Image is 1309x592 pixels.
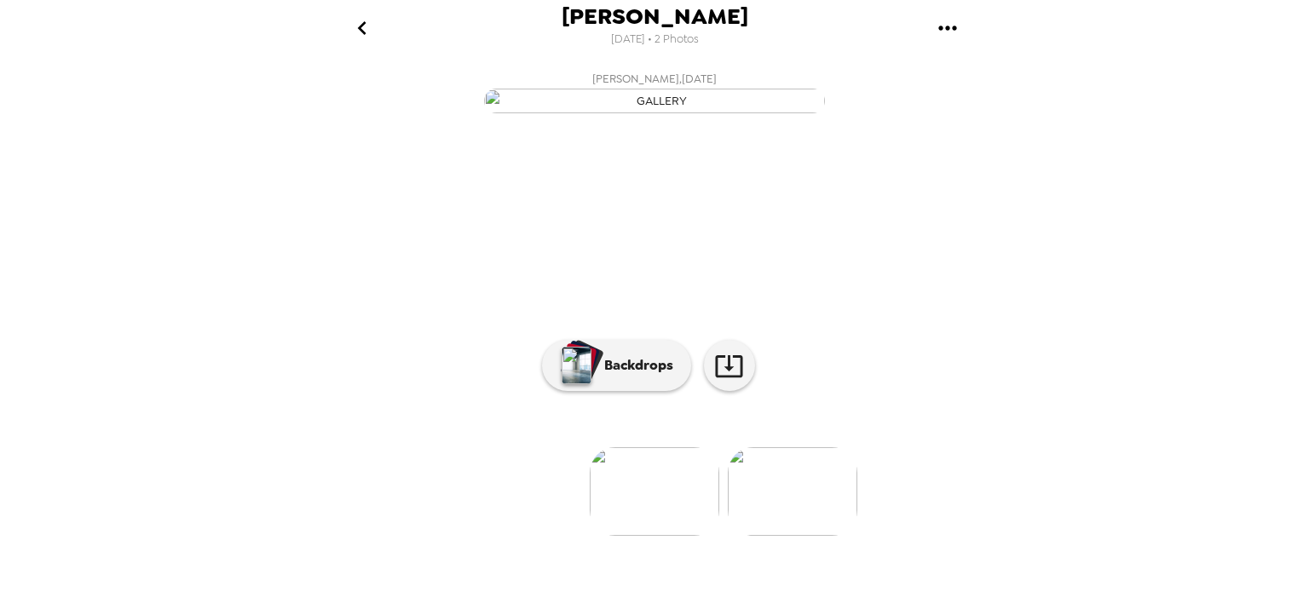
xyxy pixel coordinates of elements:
[562,5,748,28] span: [PERSON_NAME]
[590,447,719,536] img: gallery
[596,355,673,376] p: Backdrops
[484,89,825,113] img: gallery
[314,64,995,118] button: [PERSON_NAME],[DATE]
[542,340,691,391] button: Backdrops
[728,447,857,536] img: gallery
[611,28,699,51] span: [DATE] • 2 Photos
[592,69,717,89] span: [PERSON_NAME] , [DATE]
